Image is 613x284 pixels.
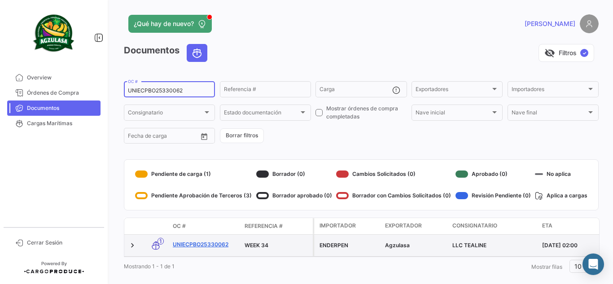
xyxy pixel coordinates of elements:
[134,19,194,28] span: ¿Qué hay de nuevo?
[512,111,587,117] span: Nave final
[135,167,252,181] div: Pendiente de carga (1)
[128,111,203,117] span: Consignatario
[220,128,264,143] button: Borrar filtros
[320,241,378,249] div: ENDERPEN
[150,134,184,140] input: Hasta
[7,100,101,116] a: Documentos
[385,222,422,230] span: Exportador
[158,238,164,245] span: 1
[452,242,486,249] span: LLC TEALINE
[535,167,587,181] div: No aplica
[449,218,539,234] datatable-header-cell: Consignatario
[124,263,175,270] span: Mostrando 1 - 1 de 1
[169,218,241,234] datatable-header-cell: OC #
[245,222,283,230] span: Referencia #
[416,87,490,94] span: Exportadores
[128,134,144,140] input: Desde
[27,119,97,127] span: Cargas Marítimas
[544,48,555,58] span: visibility_off
[580,14,599,33] img: placeholder-user.png
[455,167,531,181] div: Aprobado (0)
[385,241,445,249] div: Agzulasa
[326,105,407,121] span: Mostrar órdenes de compra completadas
[582,253,604,275] div: Abrir Intercom Messenger
[27,239,97,247] span: Cerrar Sesión
[580,49,588,57] span: ✓
[539,218,606,234] datatable-header-cell: ETA
[197,130,211,143] button: Open calendar
[336,188,451,203] div: Borrador con Cambios Solicitados (0)
[241,218,313,234] datatable-header-cell: Referencia #
[542,222,552,230] span: ETA
[381,218,449,234] datatable-header-cell: Exportador
[525,19,575,28] span: [PERSON_NAME]
[256,167,332,181] div: Borrador (0)
[173,240,237,249] a: UNIECPBO25330062
[245,241,309,249] div: WEEK 34
[128,241,137,250] a: Expand/Collapse Row
[512,87,587,94] span: Importadores
[128,15,212,33] button: ¿Qué hay de nuevo?
[535,188,587,203] div: Aplica a cargas
[224,111,299,117] span: Estado documentación
[531,263,562,270] span: Mostrar filas
[455,188,531,203] div: Revisión Pendiente (0)
[173,222,186,230] span: OC #
[7,85,101,100] a: Órdenes de Compra
[416,111,490,117] span: Nave inicial
[27,104,97,112] span: Documentos
[320,222,356,230] span: Importador
[27,89,97,97] span: Órdenes de Compra
[31,11,76,56] img: agzulasa-logo.png
[187,44,207,61] button: Ocean
[142,223,169,230] datatable-header-cell: Modo de Transporte
[27,74,97,82] span: Overview
[7,70,101,85] a: Overview
[452,222,497,230] span: Consignatario
[135,188,252,203] div: Pendiente Aprobación de Terceros (3)
[314,218,381,234] datatable-header-cell: Importador
[542,241,602,249] div: [DATE] 02:00
[124,44,210,62] h3: Documentos
[7,116,101,131] a: Cargas Marítimas
[539,44,594,62] button: visibility_offFiltros✓
[336,167,451,181] div: Cambios Solicitados (0)
[574,262,582,270] span: 10
[256,188,332,203] div: Borrador aprobado (0)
